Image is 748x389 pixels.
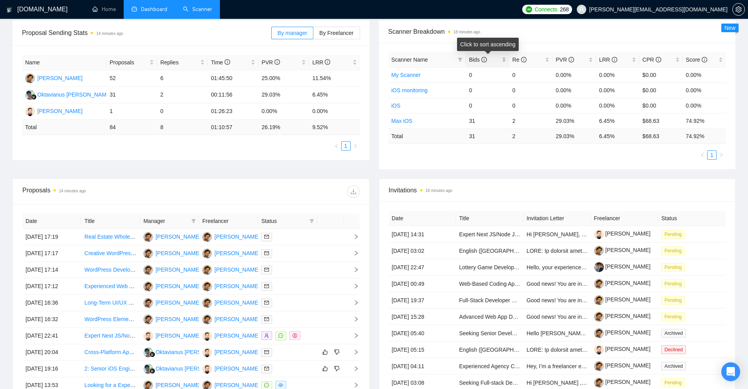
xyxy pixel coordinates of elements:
[481,57,487,62] span: info-circle
[143,266,201,272] a: AR[PERSON_NAME]
[160,58,199,67] span: Replies
[334,365,340,372] span: dislike
[258,70,309,87] td: 25.00%
[59,189,86,193] time: 14 minutes ago
[143,233,201,239] a: AR[PERSON_NAME]
[84,365,141,372] a: 2: Senior iOS Engineer
[81,229,140,245] td: Real Estate Wholesaling Website Development
[596,67,639,82] td: 0.00%
[157,120,208,135] td: 8
[141,6,167,13] span: Dashboard
[143,250,201,256] a: AR[PERSON_NAME]
[733,6,744,13] span: setting
[202,382,260,388] a: AR[PERSON_NAME]
[594,279,604,289] img: c109zO6h9-LP0nK3izNY7Sl_nlpu4rFwcSb7R8quFpUWDQM7zqv_1jxflb0AC3HLb7
[698,150,707,160] li: Previous Page
[594,229,604,239] img: c1clXohuo46-vQdmP0kbVvNwud-YZVqL2BW4Vi-HtIEsfOfEHpiivwJS80KMfCc6uv
[202,364,212,374] img: MS
[84,382,221,388] a: Looking for a Experienced Angular Front-End Developer
[202,233,260,239] a: AR[PERSON_NAME]
[143,349,243,355] a: OOOktavianus [PERSON_NAME] Tape
[639,98,682,113] td: $0.00
[707,150,717,160] li: 1
[552,128,596,144] td: 29.03 %
[458,57,463,62] span: filter
[150,368,155,374] img: gigradar-bm.png
[391,102,401,109] a: iOS
[509,128,552,144] td: 2
[658,211,726,226] th: Status
[202,265,212,275] img: AR
[332,141,341,151] button: left
[454,30,480,34] time: 18 minutes ago
[351,141,360,151] li: Next Page
[143,365,243,371] a: OOOktavianus [PERSON_NAME] Tape
[535,5,558,14] span: Connects:
[22,185,191,198] div: Proposals
[521,57,527,62] span: info-circle
[309,87,360,103] td: 6.45%
[155,331,201,340] div: [PERSON_NAME]
[459,281,593,287] a: Web-Based Coding App Development for App Creation
[143,298,153,308] img: AR
[37,74,82,82] div: [PERSON_NAME]
[143,281,153,291] img: AR
[264,317,269,321] span: mail
[214,232,260,241] div: [PERSON_NAME]
[594,361,604,371] img: c109zO6h9-LP0nK3izNY7Sl_nlpu4rFwcSb7R8quFpUWDQM7zqv_1jxflb0AC3HLb7
[214,331,260,340] div: [PERSON_NAME]
[155,364,243,373] div: Oktavianus [PERSON_NAME] Tape
[661,263,685,272] span: Pending
[612,57,617,62] span: info-circle
[214,265,260,274] div: [PERSON_NAME]
[211,59,230,66] span: Time
[157,103,208,120] td: 0
[202,299,260,305] a: AR[PERSON_NAME]
[25,108,82,114] a: MS[PERSON_NAME]
[320,347,330,357] button: like
[732,6,745,13] a: setting
[143,316,201,322] a: AR[PERSON_NAME]
[388,128,466,144] td: Total
[661,297,688,303] a: Pending
[25,106,35,116] img: MS
[661,345,686,354] span: Declined
[459,297,715,303] a: Full-Stack Developer Needed for HVAC Heat Loss / Energy Modeling App (Fixed price or ongoing PPuse)
[347,188,359,195] span: download
[569,57,574,62] span: info-circle
[202,349,260,355] a: MS[PERSON_NAME]
[258,120,309,135] td: 26.19 %
[347,250,359,256] span: right
[724,25,735,31] span: New
[683,113,726,128] td: 74.92%
[351,141,360,151] button: right
[683,67,726,82] td: 0.00%
[143,382,201,388] a: AR[PERSON_NAME]
[594,346,651,352] a: [PERSON_NAME]
[92,6,116,13] a: homeHome
[214,298,260,307] div: [PERSON_NAME]
[459,347,674,353] a: English ([GEOGRAPHIC_DATA]) Voice Actors Needed for Fictional Character Recording
[264,267,269,272] span: mail
[84,283,189,289] a: Experienced Web App Developers Needed
[37,107,82,115] div: [PERSON_NAME]
[258,103,309,120] td: 0.00%
[202,347,212,357] img: MS
[341,141,351,151] li: 1
[319,30,353,36] span: By Freelancer
[106,55,157,70] th: Proposals
[639,128,682,144] td: $ 68.63
[594,263,651,270] a: [PERSON_NAME]
[552,98,596,113] td: 0.00%
[143,347,153,357] img: OO
[274,59,280,65] span: info-circle
[717,150,726,160] button: right
[84,250,235,256] a: Creative WordPress Designer Needed for New Page Creation
[155,249,201,258] div: [PERSON_NAME]
[661,378,685,387] span: Pending
[22,245,81,262] td: [DATE] 17:17
[466,128,509,144] td: 31
[552,67,596,82] td: 0.00%
[37,90,125,99] div: Oktavianus [PERSON_NAME] Tape
[143,283,201,289] a: AR[PERSON_NAME]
